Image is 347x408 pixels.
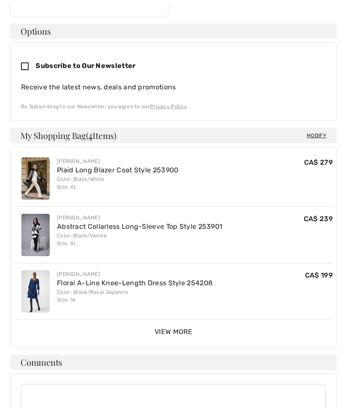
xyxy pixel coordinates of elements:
[57,289,212,304] div: Color: Black/Royal Sapphire Size: 16
[10,24,337,39] h4: Options
[21,103,326,111] div: By Subscribing to our Newsletter, you agree to our .
[10,128,337,144] h4: My Shopping Bag
[305,272,333,280] span: CA$ 199
[57,214,222,222] div: [PERSON_NAME]
[304,215,333,223] span: CA$ 239
[57,158,179,166] div: [PERSON_NAME]
[21,83,326,93] div: Receive the latest news, deals and promotions
[155,328,192,336] span: View More
[57,176,179,191] div: Color: Black/White Size: XL
[86,130,117,142] span: ( Items)
[57,271,212,278] div: [PERSON_NAME]
[57,279,212,287] a: Floral A-Line Knee-Length Dress Style 254208
[21,214,50,257] img: Abstract Collarless Long-Sleeve Top Style 253901
[304,159,333,167] span: CA$ 279
[21,158,50,200] img: Plaid Long Blazer Coat Style 253900
[10,355,337,370] h4: Comments
[150,104,186,110] a: Privacy Policy
[57,166,179,174] a: Plaid Long Blazer Coat Style 253900
[57,223,222,231] a: Abstract Collarless Long-Sleeve Top Style 253901
[21,271,50,313] img: Floral A-Line Knee-Length Dress Style 254208
[88,130,93,141] span: 4
[57,232,222,248] div: Color: Black/Vanilla Size: XL
[307,132,326,140] span: Modify
[36,62,135,70] span: Subscribe to Our Newsletter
